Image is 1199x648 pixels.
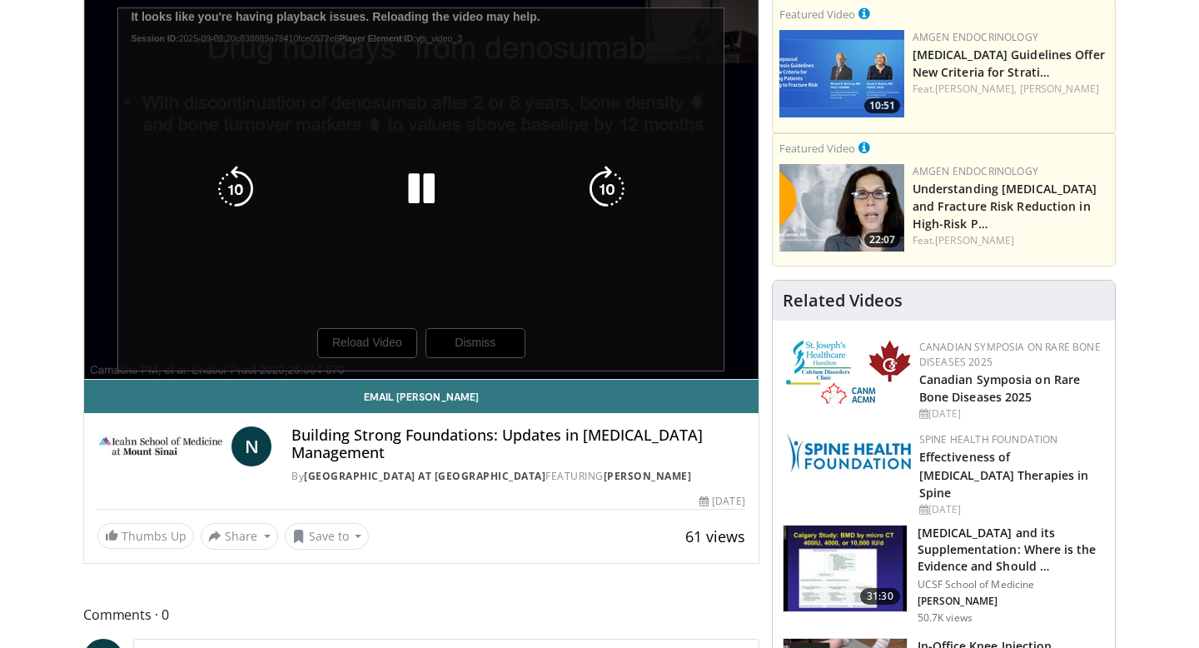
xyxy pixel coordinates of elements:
[919,432,1058,446] a: Spine Health Foundation
[779,141,855,156] small: Featured Video
[685,526,745,546] span: 61 views
[913,164,1038,178] a: Amgen Endocrinology
[291,426,744,462] h4: Building Strong Foundations: Updates in [MEDICAL_DATA] Management
[913,30,1038,44] a: Amgen Endocrinology
[83,604,759,626] span: Comments 0
[97,426,225,466] img: Icahn School of Medicine at Mount Sinai
[201,523,278,550] button: Share
[779,164,904,252] img: c9a25db3-4db0-49e1-a46f-17b5c91d58a1.png.150x105_q85_crop-smart_upscale.png
[919,449,1089,500] a: Effectiveness of [MEDICAL_DATA] Therapies in Spine
[1020,82,1099,96] a: [PERSON_NAME]
[919,371,1081,405] a: Canadian Symposia on Rare Bone Diseases 2025
[918,611,973,625] p: 50.7K views
[779,164,904,252] a: 22:07
[291,469,744,484] div: By FEATURING
[913,47,1105,80] a: [MEDICAL_DATA] Guidelines Offer New Criteria for Strati…
[783,525,1105,625] a: 31:30 [MEDICAL_DATA] and its Supplementation: Where is the Evidence and Should … UCSF School of M...
[919,340,1101,369] a: Canadian Symposia on Rare Bone Diseases 2025
[97,523,194,549] a: Thumbs Up
[918,578,1105,591] p: UCSF School of Medicine
[864,98,900,113] span: 10:51
[919,502,1102,517] div: [DATE]
[935,233,1014,247] a: [PERSON_NAME]
[779,7,855,22] small: Featured Video
[919,406,1102,421] div: [DATE]
[786,432,911,472] img: 57d53db2-a1b3-4664-83ec-6a5e32e5a601.png.150x105_q85_autocrop_double_scale_upscale_version-0.2.jpg
[304,469,545,483] a: [GEOGRAPHIC_DATA] at [GEOGRAPHIC_DATA]
[935,82,1017,96] a: [PERSON_NAME],
[913,233,1108,248] div: Feat.
[285,523,370,550] button: Save to
[84,380,759,413] a: Email [PERSON_NAME]
[783,291,903,311] h4: Related Videos
[779,30,904,117] a: 10:51
[779,30,904,117] img: 7b525459-078d-43af-84f9-5c25155c8fbb.png.150x105_q85_crop-smart_upscale.jpg
[231,426,271,466] a: N
[604,469,692,483] a: [PERSON_NAME]
[786,340,911,407] img: 59b7dea3-8883-45d6-a110-d30c6cb0f321.png.150x105_q85_autocrop_double_scale_upscale_version-0.2.png
[918,525,1105,575] h3: [MEDICAL_DATA] and its Supplementation: Where is the Evidence and Should …
[699,494,744,509] div: [DATE]
[913,181,1097,232] a: Understanding [MEDICAL_DATA] and Fracture Risk Reduction in High-Risk P…
[864,232,900,247] span: 22:07
[918,595,1105,608] p: [PERSON_NAME]
[913,82,1108,97] div: Feat.
[784,526,907,612] img: 4bb25b40-905e-443e-8e37-83f056f6e86e.150x105_q85_crop-smart_upscale.jpg
[860,588,900,605] span: 31:30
